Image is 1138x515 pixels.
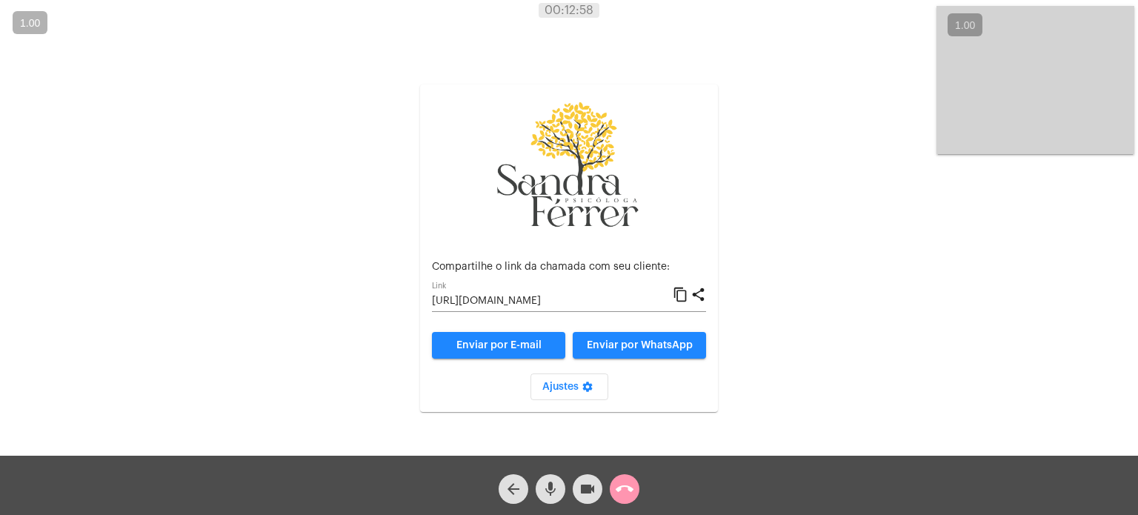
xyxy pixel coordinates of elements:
mat-icon: content_copy [673,286,688,304]
mat-icon: call_end [616,480,633,498]
button: Ajustes [530,373,608,400]
button: Enviar por WhatsApp [573,332,706,359]
span: 00:12:58 [545,4,593,16]
mat-icon: videocam [579,480,596,498]
mat-icon: settings [579,381,596,399]
mat-icon: mic [542,480,559,498]
mat-icon: arrow_back [505,480,522,498]
mat-icon: share [691,286,706,304]
span: Enviar por WhatsApp [587,340,693,350]
span: Enviar por E-mail [456,340,542,350]
img: 87cae55a-51f6-9edc-6e8c-b06d19cf5cca.png [495,96,643,236]
a: Enviar por E-mail [432,332,565,359]
span: Ajustes [542,382,596,392]
p: Compartilhe o link da chamada com seu cliente: [432,262,706,273]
